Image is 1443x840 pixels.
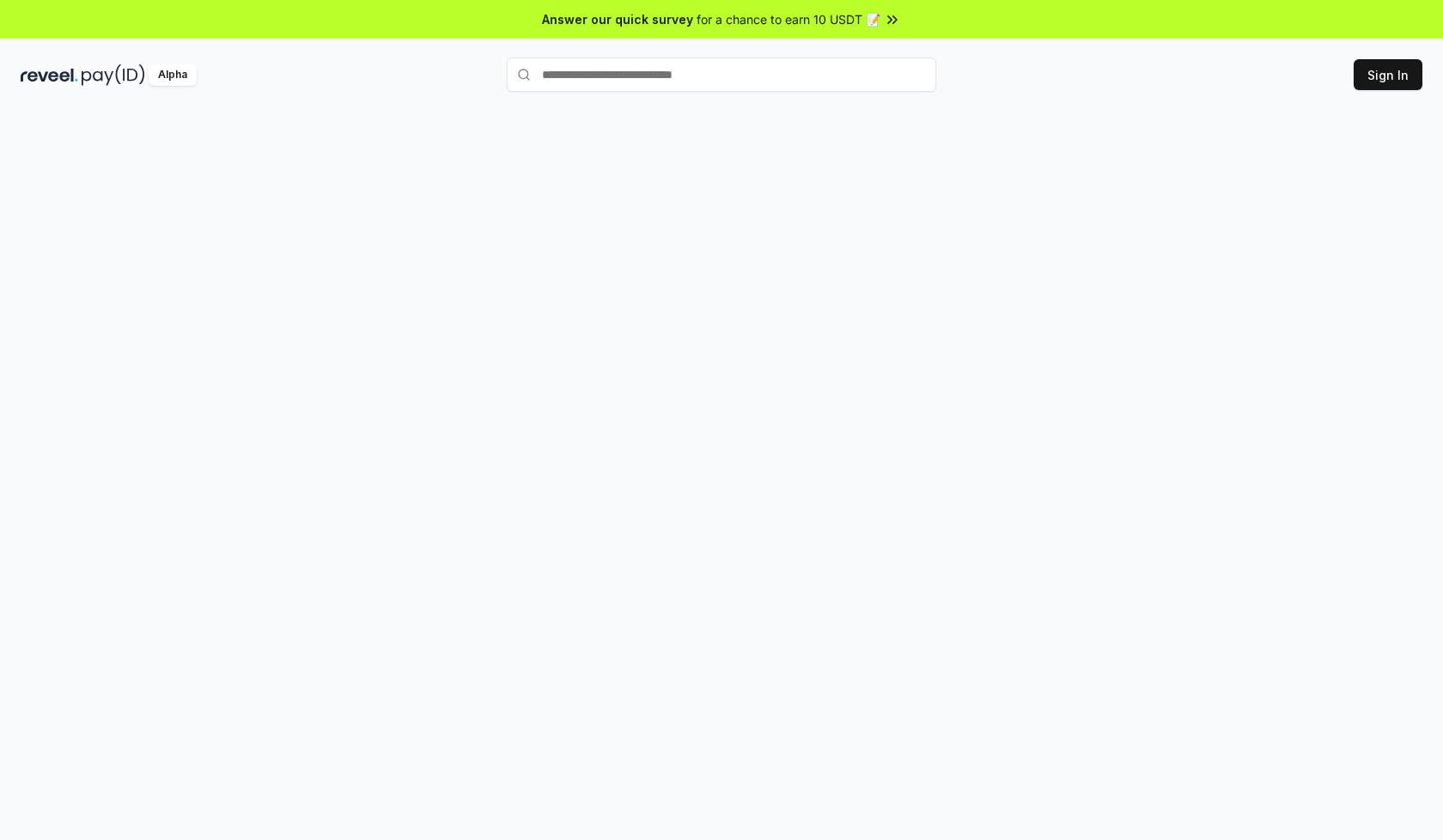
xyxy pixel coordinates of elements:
[21,64,78,86] img: reveel_dark
[149,64,197,86] div: Alpha
[82,64,145,86] img: pay_id
[542,10,693,28] span: Answer our quick survey
[697,10,880,28] span: for a chance to earn 10 USDT 📝
[1354,59,1422,90] button: Sign In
